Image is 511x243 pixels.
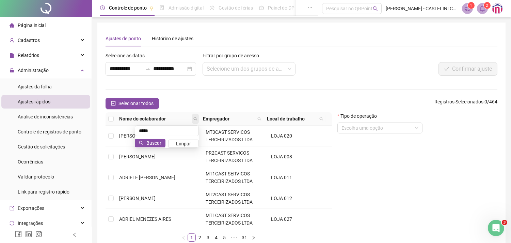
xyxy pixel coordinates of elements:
[25,231,32,238] span: linkedin
[119,133,156,139] span: [PERSON_NAME]
[196,234,204,241] a: 2
[434,98,497,109] span: : 0 / 464
[35,231,42,238] span: instagram
[438,62,497,76] button: Confirmar ajuste
[206,129,253,142] span: MT3CAST SERVICOS TERCEIRIZADOS LTDA
[111,101,116,106] span: check-square
[470,3,473,8] span: 1
[168,140,199,148] button: Limpar
[271,154,292,159] span: LOJA 008
[210,5,214,10] span: sun
[488,220,504,236] iframe: Intercom live chat
[106,35,141,42] div: Ajustes de ponto
[250,233,258,242] li: Próxima página
[257,117,261,121] span: search
[319,117,323,121] span: search
[492,3,502,14] img: 74272
[203,115,255,123] span: Empregador
[239,233,250,242] li: 31
[149,6,154,10] span: pushpin
[100,5,105,10] span: clock-circle
[18,144,65,149] span: Gestão de solicitações
[119,154,156,159] span: [PERSON_NAME]
[10,68,14,73] span: lock
[259,5,264,10] span: dashboard
[146,139,161,147] span: Buscar
[109,5,147,11] span: Controle de ponto
[10,53,14,58] span: file
[212,233,220,242] li: 4
[271,133,292,139] span: LOJA 020
[256,114,263,124] span: search
[386,5,458,12] span: [PERSON_NAME] - CASTELINI COMERCIO DE VESTUARIO LTDA
[176,140,191,147] span: Limpar
[118,100,154,107] span: Selecionar todos
[337,112,381,120] label: Tipo de operação
[18,23,46,28] span: Página inicial
[119,216,171,222] span: ADRIEL MENEZES AIRES
[106,98,159,109] button: Selecionar todos
[119,115,191,123] span: Nome do colaborador
[106,52,149,59] label: Selecione as datas
[72,232,77,237] span: left
[188,234,195,241] a: 1
[10,206,14,211] span: export
[219,5,253,11] span: Gestão de férias
[468,2,475,9] sup: 1
[206,213,253,226] span: MT1CAST SERVICOS TERCEIRIZADOS LTDA
[206,171,253,184] span: MT1CAST SERVICOS TERCEIRIZADOS LTDA
[135,139,165,147] button: Buscar
[10,23,14,28] span: home
[18,220,43,226] span: Integrações
[18,114,73,119] span: Análise de inconsistências
[181,236,186,240] span: left
[464,5,470,12] span: notification
[228,233,239,242] li: 5 próximas páginas
[252,236,256,240] span: right
[119,196,156,201] span: [PERSON_NAME]
[479,5,485,12] span: bell
[145,66,150,72] span: swap-right
[145,66,150,72] span: to
[204,234,212,241] a: 3
[271,216,292,222] span: LOJA 027
[206,192,253,205] span: MT2CAST SERVICOS TERCEIRIZADOS LTDA
[206,150,253,163] span: PR2CAST SERVICOS TERCEIRIZADOS LTDA
[193,117,197,121] span: search
[18,99,50,104] span: Ajustes rápidos
[18,205,44,211] span: Exportações
[18,174,54,180] span: Validar protocolo
[271,175,292,180] span: LOJA 011
[10,221,14,226] span: sync
[220,233,228,242] li: 5
[152,35,193,42] div: Histórico de ajustes
[221,234,228,241] a: 5
[18,189,69,195] span: Link para registro rápido
[18,159,43,165] span: Ocorrências
[179,233,188,242] button: left
[139,141,144,145] span: search
[250,233,258,242] button: right
[212,234,220,241] a: 4
[119,175,175,180] span: ADRIELE [PERSON_NAME]
[318,114,325,124] span: search
[169,5,204,11] span: Admissão digital
[18,84,52,89] span: Ajustes da folha
[18,129,81,134] span: Controle de registros de ponto
[373,6,378,11] span: search
[268,5,294,11] span: Painel do DP
[18,38,40,43] span: Cadastros
[267,115,317,123] span: Local de trabalho
[271,196,292,201] span: LOJA 012
[192,114,199,124] span: search
[240,234,249,241] a: 31
[179,233,188,242] li: Página anterior
[203,52,264,59] label: Filtrar por grupo de acesso
[486,3,489,8] span: 2
[484,2,491,9] sup: 2
[502,220,507,225] span: 3
[18,68,49,73] span: Administração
